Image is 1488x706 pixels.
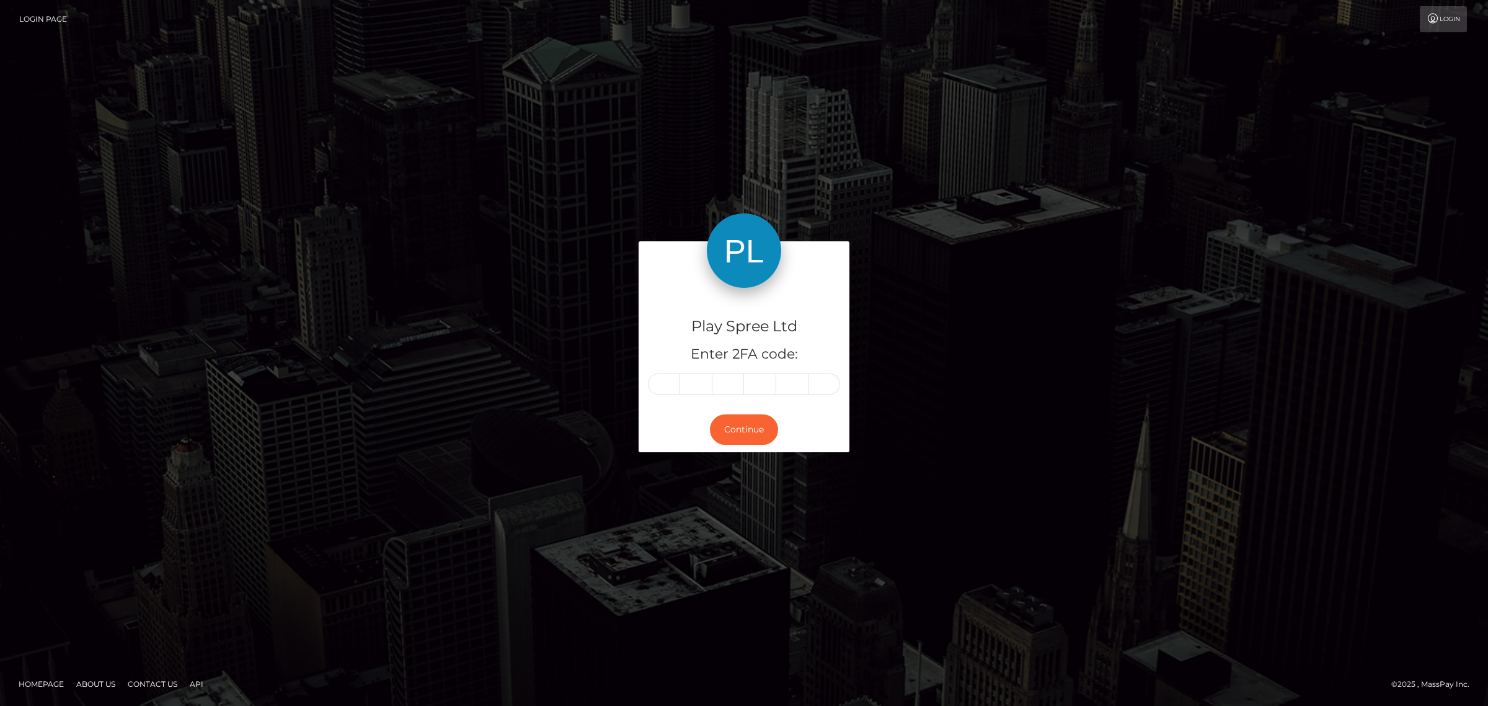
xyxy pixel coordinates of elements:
a: API [185,674,208,694]
a: Homepage [14,674,69,694]
a: Login [1420,6,1467,32]
a: Login Page [19,6,67,32]
img: Play Spree Ltd [707,213,781,288]
a: Contact Us [123,674,182,694]
h5: Enter 2FA code: [648,345,840,364]
button: Continue [710,414,778,445]
a: About Us [71,674,120,694]
h4: Play Spree Ltd [648,316,840,337]
div: © 2025 , MassPay Inc. [1391,677,1479,691]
